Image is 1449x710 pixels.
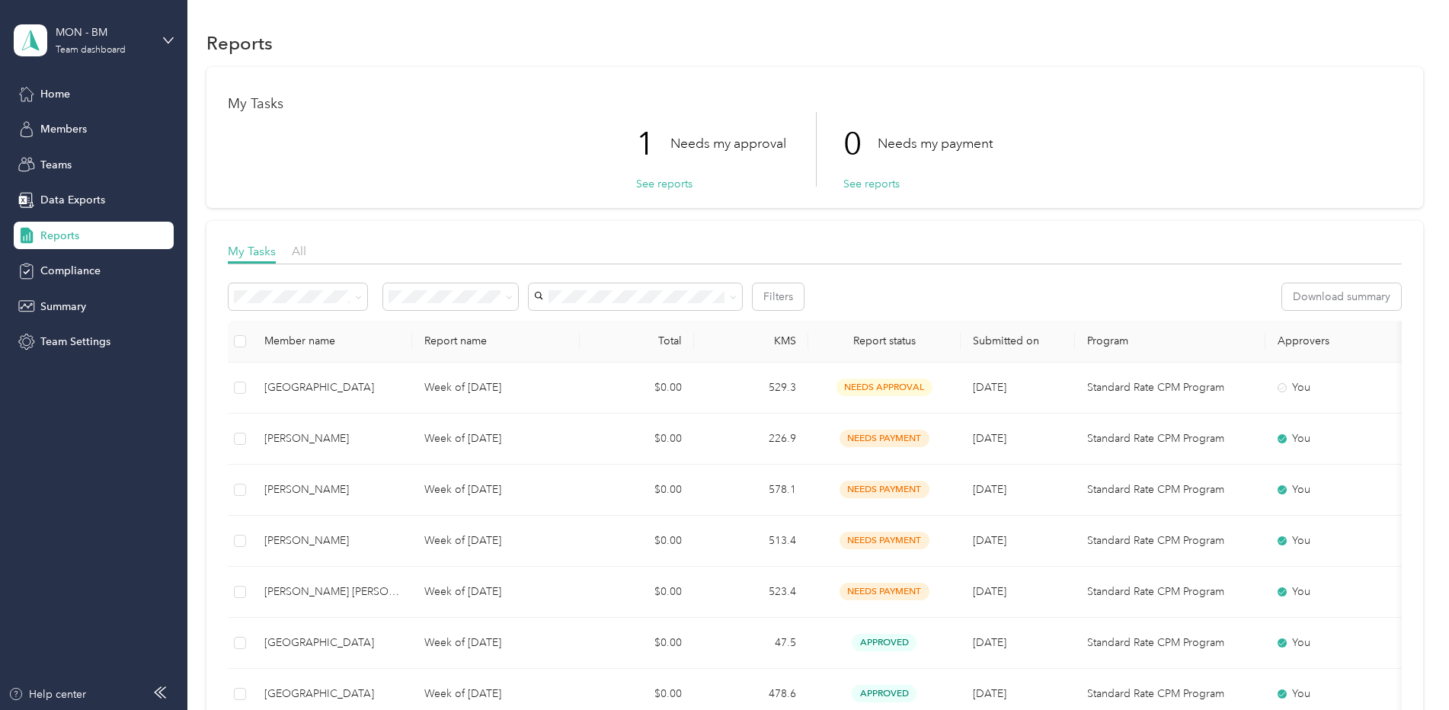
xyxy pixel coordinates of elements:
p: Week of [DATE] [424,584,568,600]
td: $0.00 [580,618,694,669]
td: 529.3 [694,363,808,414]
span: approved [852,634,916,651]
p: Standard Rate CPM Program [1087,379,1253,396]
span: needs payment [840,430,929,447]
td: 523.4 [694,567,808,618]
span: needs payment [840,481,929,498]
h1: Reports [206,35,273,51]
button: Download summary [1282,283,1401,310]
h1: My Tasks [228,96,1402,112]
span: [DATE] [973,636,1006,649]
span: [DATE] [973,687,1006,700]
td: $0.00 [580,414,694,465]
span: [DATE] [973,534,1006,547]
span: Home [40,86,70,102]
div: You [1278,686,1406,702]
span: needs payment [840,583,929,600]
td: $0.00 [580,567,694,618]
iframe: Everlance-gr Chat Button Frame [1364,625,1449,710]
button: Filters [753,283,804,310]
button: Help center [8,686,86,702]
div: [PERSON_NAME] [264,481,400,498]
th: Approvers [1265,321,1418,363]
span: needs approval [836,379,932,396]
span: needs payment [840,532,929,549]
div: [PERSON_NAME] [264,430,400,447]
span: approved [852,685,916,702]
div: MON - BM [56,24,151,40]
button: See reports [636,176,693,192]
div: You [1278,635,1406,651]
span: [DATE] [973,585,1006,598]
td: 578.1 [694,465,808,516]
td: Standard Rate CPM Program [1075,618,1265,669]
p: Standard Rate CPM Program [1087,584,1253,600]
span: Teams [40,157,72,173]
div: You [1278,481,1406,498]
div: [PERSON_NAME] [PERSON_NAME] [264,584,400,600]
div: You [1278,532,1406,549]
span: Compliance [40,263,101,279]
span: Summary [40,299,86,315]
p: Standard Rate CPM Program [1087,686,1253,702]
p: Week of [DATE] [424,379,568,396]
div: [GEOGRAPHIC_DATA] [264,686,400,702]
td: $0.00 [580,363,694,414]
div: KMS [706,334,796,347]
p: Week of [DATE] [424,532,568,549]
td: $0.00 [580,465,694,516]
div: [GEOGRAPHIC_DATA] [264,635,400,651]
th: Member name [252,321,412,363]
span: My Tasks [228,244,276,258]
div: Member name [264,334,400,347]
p: Standard Rate CPM Program [1087,635,1253,651]
div: [PERSON_NAME] [264,532,400,549]
td: Standard Rate CPM Program [1075,414,1265,465]
td: Standard Rate CPM Program [1075,516,1265,567]
p: 1 [636,112,670,176]
div: Team dashboard [56,46,126,55]
p: Standard Rate CPM Program [1087,481,1253,498]
div: You [1278,584,1406,600]
span: Reports [40,228,79,244]
button: See reports [843,176,900,192]
span: All [292,244,306,258]
p: Week of [DATE] [424,635,568,651]
th: Program [1075,321,1265,363]
th: Submitted on [961,321,1075,363]
span: Members [40,121,87,137]
span: [DATE] [973,483,1006,496]
td: 47.5 [694,618,808,669]
p: 0 [843,112,878,176]
p: Needs my payment [878,134,993,153]
p: Week of [DATE] [424,481,568,498]
p: Week of [DATE] [424,430,568,447]
p: Standard Rate CPM Program [1087,532,1253,549]
div: Total [592,334,682,347]
div: [GEOGRAPHIC_DATA] [264,379,400,396]
td: Standard Rate CPM Program [1075,363,1265,414]
th: Report name [412,321,580,363]
span: [DATE] [973,381,1006,394]
td: 226.9 [694,414,808,465]
td: Standard Rate CPM Program [1075,465,1265,516]
span: Data Exports [40,192,105,208]
span: Team Settings [40,334,110,350]
p: Week of [DATE] [424,686,568,702]
p: Needs my approval [670,134,786,153]
span: Report status [820,334,948,347]
td: Standard Rate CPM Program [1075,567,1265,618]
span: [DATE] [973,432,1006,445]
div: You [1278,379,1406,396]
p: Standard Rate CPM Program [1087,430,1253,447]
td: $0.00 [580,516,694,567]
div: You [1278,430,1406,447]
td: 513.4 [694,516,808,567]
